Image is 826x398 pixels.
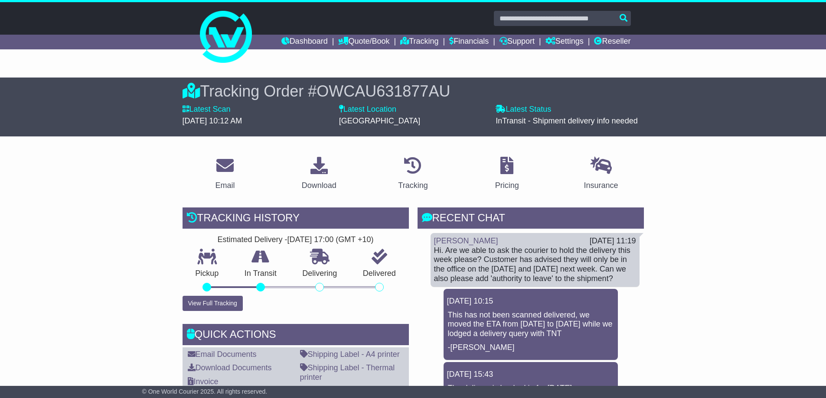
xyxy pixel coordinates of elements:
[448,343,614,353] p: -[PERSON_NAME]
[578,154,624,194] a: Insurance
[500,35,535,49] a: Support
[188,350,257,359] a: Email Documents
[183,296,243,311] button: View Full Tracking
[300,363,395,382] a: Shipping Label - Thermal printer
[496,105,551,114] label: Latest Status
[183,324,409,347] div: Quick Actions
[183,269,232,278] p: Pickup
[434,236,498,245] a: [PERSON_NAME]
[447,297,614,306] div: [DATE] 10:15
[142,388,268,395] span: © One World Courier 2025. All rights reserved.
[339,116,420,125] span: [GEOGRAPHIC_DATA]
[290,269,350,278] p: Delivering
[434,246,636,283] div: Hi. Are we able to ask the courier to hold the delivery this week please? Customer has advised th...
[281,35,328,49] a: Dashboard
[584,180,618,191] div: Insurance
[215,180,235,191] div: Email
[392,154,433,194] a: Tracking
[398,180,428,191] div: Tracking
[183,207,409,231] div: Tracking history
[350,269,409,278] p: Delivered
[287,235,374,245] div: [DATE] 17:00 (GMT +10)
[496,116,638,125] span: InTransit - Shipment delivery info needed
[418,207,644,231] div: RECENT CHAT
[188,377,219,386] a: Invoice
[232,269,290,278] p: In Transit
[302,180,336,191] div: Download
[594,35,630,49] a: Reseller
[448,311,614,339] p: This has not been scanned delivered, we moved the ETA from [DATE] to [DATE] while we lodged a del...
[447,370,614,379] div: [DATE] 15:43
[188,363,272,372] a: Download Documents
[183,105,231,114] label: Latest Scan
[338,35,389,49] a: Quote/Book
[590,236,636,246] div: [DATE] 11:19
[317,82,450,100] span: OWCAU631877AU
[209,154,240,194] a: Email
[183,116,242,125] span: [DATE] 10:12 AM
[400,35,438,49] a: Tracking
[339,105,396,114] label: Latest Location
[296,154,342,194] a: Download
[545,35,584,49] a: Settings
[300,350,400,359] a: Shipping Label - A4 printer
[183,235,409,245] div: Estimated Delivery -
[183,82,644,100] div: Tracking Order #
[495,180,519,191] div: Pricing
[490,154,525,194] a: Pricing
[449,35,489,49] a: Financials
[448,384,614,393] p: The delivery is booked in for [DATE]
